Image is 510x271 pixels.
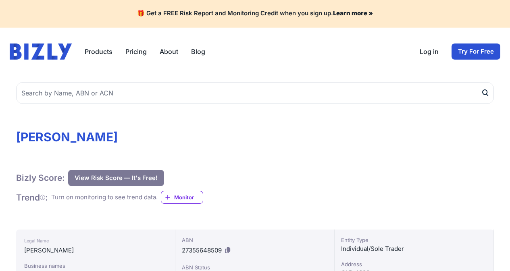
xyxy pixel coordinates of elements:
h1: [PERSON_NAME] [16,130,494,144]
div: Business names [24,262,167,270]
a: Pricing [125,47,147,56]
div: Entity Type [341,236,487,244]
div: ABN [182,236,328,244]
div: Legal Name [24,236,167,246]
h1: Trend : [16,192,48,203]
a: Blog [191,47,205,56]
a: About [160,47,178,56]
div: Individual/Sole Trader [341,244,487,254]
div: [PERSON_NAME] [24,246,167,255]
h1: Bizly Score: [16,172,65,183]
span: 27355648509 [182,246,222,254]
input: Search by Name, ABN or ACN [16,82,494,104]
button: Products [85,47,112,56]
div: Turn on monitoring to see trend data. [51,193,158,202]
h4: 🎁 Get a FREE Risk Report and Monitoring Credit when you sign up. [10,10,500,17]
a: Try For Free [452,43,500,60]
span: Monitor [174,193,203,201]
a: Learn more » [333,9,373,17]
a: Monitor [161,191,203,204]
button: View Risk Score — It's Free! [68,170,164,186]
a: Log in [420,47,439,56]
div: Address [341,260,487,268]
